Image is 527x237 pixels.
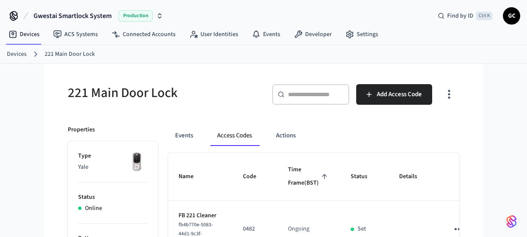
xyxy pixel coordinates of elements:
button: Actions [269,125,303,146]
img: SeamLogoGradient.69752ec5.svg [506,215,517,228]
span: Details [399,170,428,183]
a: User Identities [182,27,245,42]
span: Time Frame(BST) [288,163,330,190]
span: Status [351,170,379,183]
a: Connected Accounts [105,27,182,42]
button: Access Codes [210,125,259,146]
span: Add Access Code [377,89,422,100]
p: Online [85,204,102,213]
span: GC [504,8,519,24]
p: Set [357,225,366,234]
h5: 221 Main Door Lock [68,84,258,102]
a: ACS Systems [46,27,105,42]
a: Devices [2,27,46,42]
span: Production [118,10,153,21]
p: 0482 [243,225,267,234]
span: Code [243,170,267,183]
img: Yale Assure Touchscreen Wifi Smart Lock, Satin Nickel, Front [126,152,148,173]
a: Devices [7,50,27,59]
p: Properties [68,125,95,134]
span: Ctrl K [476,12,493,20]
button: Events [168,125,200,146]
p: FB 221 Cleaner [179,211,222,220]
span: Gwestai Smartlock System [33,11,112,21]
p: Status [78,193,148,202]
div: Find by IDCtrl K [431,8,500,24]
span: Name [179,170,205,183]
p: Yale [78,163,148,172]
button: GC [503,7,520,24]
a: 221 Main Door Lock [45,50,95,59]
span: Find by ID [447,12,473,20]
p: Type [78,152,148,161]
a: Settings [339,27,385,42]
a: Events [245,27,287,42]
button: Add Access Code [356,84,432,105]
a: Developer [287,27,339,42]
div: ant example [168,125,459,146]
